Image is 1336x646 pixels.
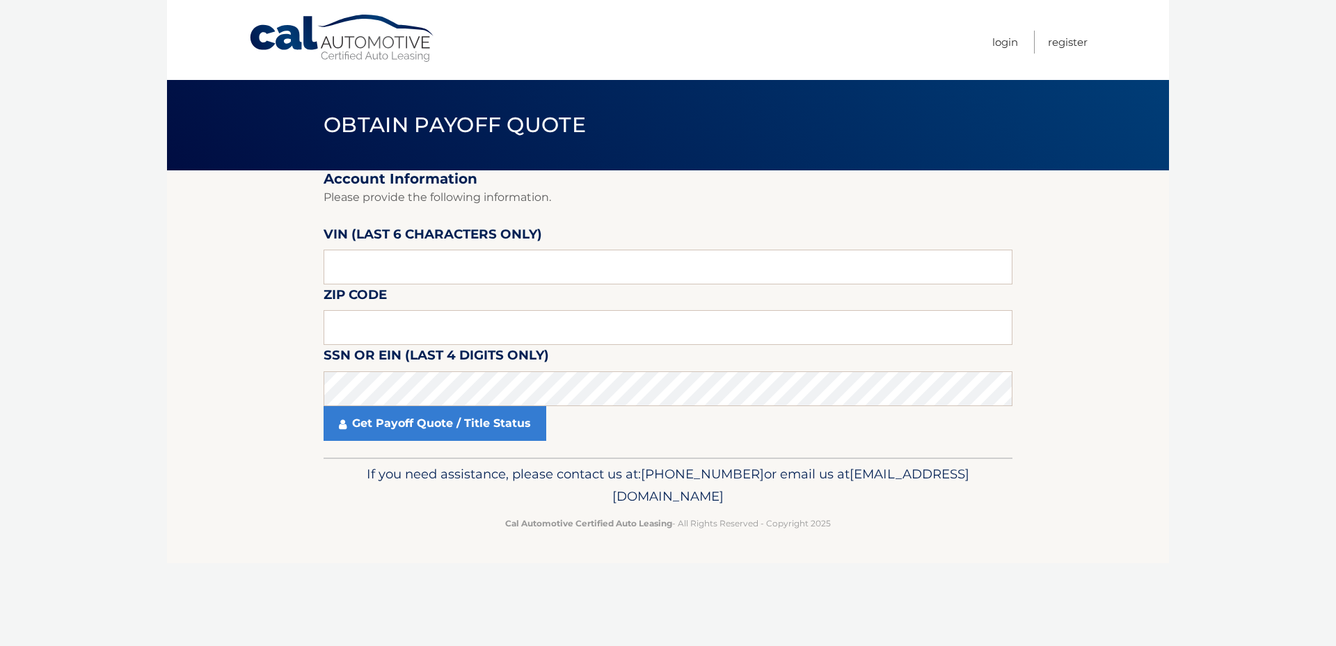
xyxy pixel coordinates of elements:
a: Register [1048,31,1088,54]
strong: Cal Automotive Certified Auto Leasing [505,518,672,528]
a: Cal Automotive [248,14,436,63]
p: - All Rights Reserved - Copyright 2025 [333,516,1003,531]
span: Obtain Payoff Quote [324,112,586,138]
a: Get Payoff Quote / Title Status [324,406,546,441]
p: If you need assistance, please contact us at: or email us at [333,463,1003,508]
label: SSN or EIN (last 4 digits only) [324,345,549,371]
span: [PHONE_NUMBER] [641,466,764,482]
label: Zip Code [324,284,387,310]
a: Login [992,31,1018,54]
h2: Account Information [324,170,1012,188]
p: Please provide the following information. [324,188,1012,207]
label: VIN (last 6 characters only) [324,224,542,250]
